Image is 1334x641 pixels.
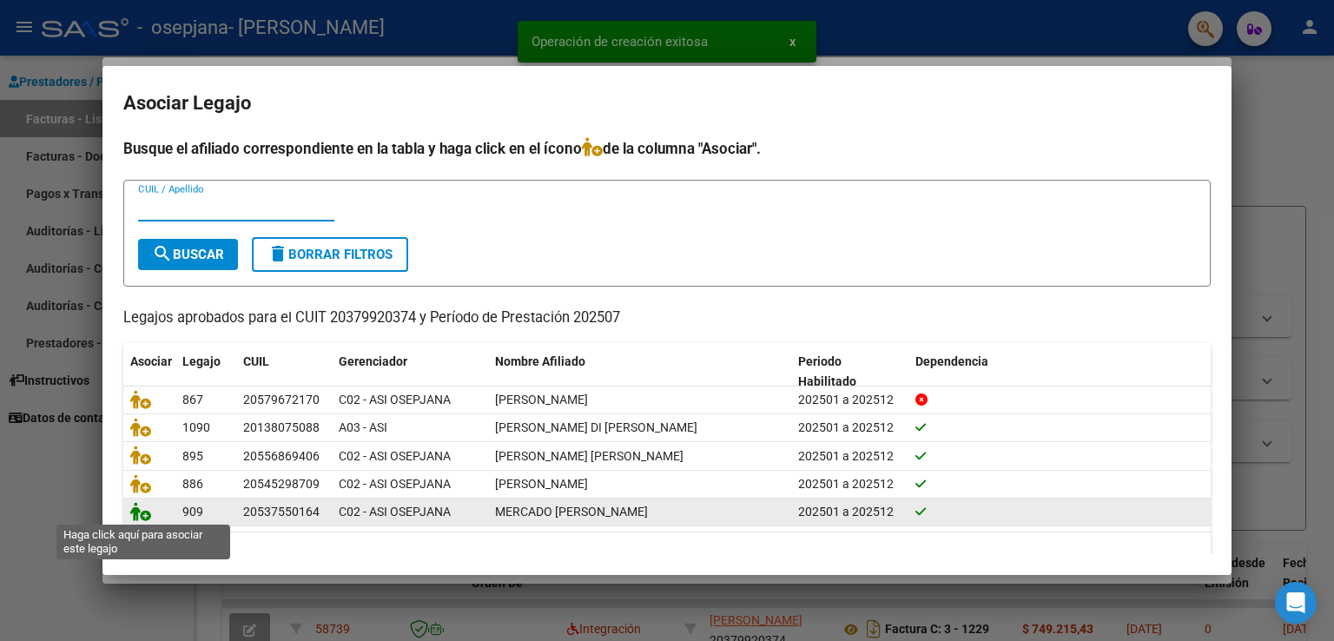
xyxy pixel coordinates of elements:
span: CUIL [243,354,269,368]
span: Dependencia [915,354,988,368]
datatable-header-cell: CUIL [236,343,332,400]
div: 20545298709 [243,474,320,494]
span: Periodo Habilitado [798,354,856,388]
span: C02 - ASI OSEPJANA [339,393,451,406]
span: C02 - ASI OSEPJANA [339,449,451,463]
div: 20579672170 [243,390,320,410]
datatable-header-cell: Periodo Habilitado [791,343,908,400]
div: 20138075088 [243,418,320,438]
span: Nombre Afiliado [495,354,585,368]
span: Buscar [152,247,224,262]
div: 202501 a 202512 [798,502,901,522]
span: C02 - ASI OSEPJANA [339,477,451,491]
span: GAETANI DI PIETRO HECTOR DANIEL [495,420,697,434]
span: 1090 [182,420,210,434]
div: 202501 a 202512 [798,474,901,494]
span: Legajo [182,354,221,368]
span: 886 [182,477,203,491]
button: Borrar Filtros [252,237,408,272]
p: Legajos aprobados para el CUIT 20379920374 y Período de Prestación 202507 [123,307,1211,329]
div: 202501 a 202512 [798,446,901,466]
div: 5 registros [123,532,1211,576]
mat-icon: delete [267,243,288,264]
span: MERCADO ALGARIN EDGAR JAVIER [495,505,648,519]
span: Borrar Filtros [267,247,393,262]
datatable-header-cell: Gerenciador [332,343,488,400]
span: C02 - ASI OSEPJANA [339,505,451,519]
span: 867 [182,393,203,406]
button: Buscar [138,239,238,270]
h2: Asociar Legajo [123,87,1211,120]
datatable-header-cell: Nombre Afiliado [488,343,791,400]
span: 895 [182,449,203,463]
div: 202501 a 202512 [798,418,901,438]
div: 202501 a 202512 [798,390,901,410]
datatable-header-cell: Asociar [123,343,175,400]
div: Open Intercom Messenger [1275,582,1317,624]
span: A03 - ASI [339,420,387,434]
span: QUIROGA CASTILLO YOEL [495,393,588,406]
datatable-header-cell: Dependencia [908,343,1212,400]
h4: Busque el afiliado correspondiente en la tabla y haga click en el ícono de la columna "Asociar". [123,137,1211,160]
span: Asociar [130,354,172,368]
span: Gerenciador [339,354,407,368]
span: PALOMARES LAUTARO ALEXIS [495,449,684,463]
div: 20556869406 [243,446,320,466]
span: 909 [182,505,203,519]
span: BANEGA SANTINO BENJAMIN [495,477,588,491]
datatable-header-cell: Legajo [175,343,236,400]
div: 20537550164 [243,502,320,522]
mat-icon: search [152,243,173,264]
